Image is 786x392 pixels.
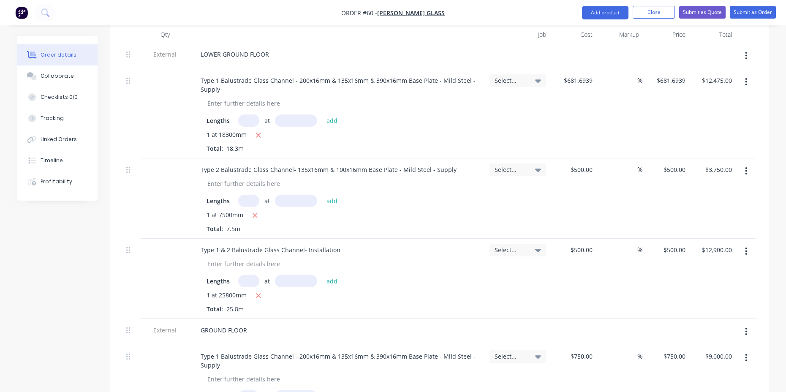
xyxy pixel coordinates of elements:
div: Price [642,26,689,43]
div: Collaborate [41,72,74,80]
div: Type 1 & 2 Balustrade Glass Channel- Installation [194,244,347,256]
button: add [322,275,342,286]
span: Select... [495,245,527,254]
img: Factory [15,6,28,19]
button: Checklists 0/0 [17,87,98,108]
div: Job [486,26,549,43]
span: at [264,116,270,125]
div: Type 1 Balustrade Glass Channel - 200x16mm & 135x16mm & 390x16mm Base Plate - Mild Steel - Supply [194,350,483,371]
button: Submit as Order [730,6,776,19]
div: GROUND FLOOR [194,324,254,336]
span: Order #60 - [341,9,377,17]
span: Lengths [207,196,230,205]
button: Add product [582,6,628,19]
button: Timeline [17,150,98,171]
span: % [637,165,642,174]
span: External [143,326,187,335]
span: Total: [207,225,223,233]
div: Tracking [41,114,64,122]
span: at [264,277,270,286]
div: Checklists 0/0 [41,93,78,101]
button: Submit as Quote [679,6,726,19]
span: % [637,76,642,85]
button: Order details [17,44,98,65]
a: [PERSON_NAME] Glass [377,9,445,17]
span: 1 at 7500mm [207,210,243,221]
span: Select... [495,352,527,361]
div: Cost [549,26,596,43]
div: Type 2 Balustrade Glass Channel- 135x16mm & 100x16mm Base Plate - Mild Steel - Supply [194,163,463,176]
span: Total: [207,144,223,152]
div: Type 1 Balustrade Glass Channel - 200x16mm & 135x16mm & 390x16mm Base Plate - Mild Steel - Supply [194,74,483,95]
span: at [264,196,270,205]
span: External [143,50,187,59]
span: Lengths [207,277,230,286]
div: LOWER GROUND FLOOR [194,48,276,60]
button: Collaborate [17,65,98,87]
span: Lengths [207,116,230,125]
button: add [322,114,342,126]
span: Total: [207,305,223,313]
div: Profitability [41,178,72,185]
span: 25.8m [223,305,247,313]
button: Linked Orders [17,129,98,150]
div: Total [689,26,735,43]
div: Linked Orders [41,136,77,143]
div: Order details [41,51,76,59]
span: Select... [495,76,527,85]
span: % [637,245,642,255]
span: 1 at 25800mm [207,291,247,301]
button: Close [633,6,675,19]
span: 7.5m [223,225,244,233]
div: Qty [140,26,190,43]
button: Profitability [17,171,98,192]
div: Timeline [41,157,63,164]
span: % [637,351,642,361]
span: 18.3m [223,144,247,152]
button: Tracking [17,108,98,129]
button: add [322,195,342,206]
span: 1 at 18300mm [207,130,247,141]
div: Markup [596,26,642,43]
span: Select... [495,165,527,174]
